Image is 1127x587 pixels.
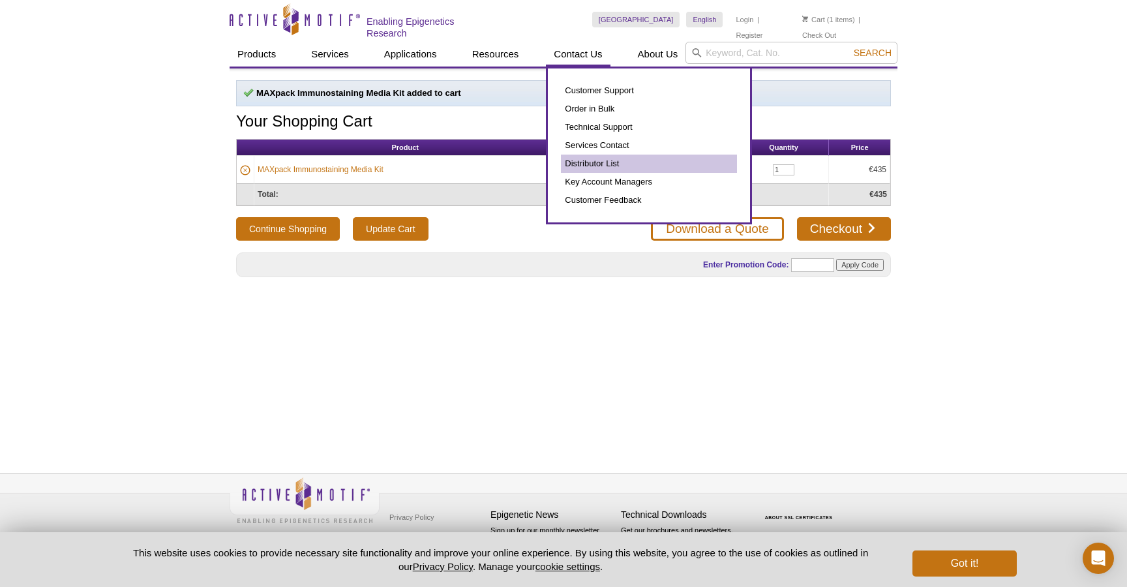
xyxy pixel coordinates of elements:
h4: Technical Downloads [621,509,745,520]
a: ABOUT SSL CERTIFICATES [765,515,833,520]
h2: Enabling Epigenetics Research [367,16,496,39]
a: Customer Feedback [561,191,737,209]
a: English [686,12,723,27]
a: Check Out [802,31,836,40]
a: Distributor List [561,155,737,173]
span: Product [391,143,419,151]
a: Applications [376,42,445,67]
span: Quantity [769,143,798,151]
table: Click to Verify - This site chose Symantec SSL for secure e-commerce and confidential communicati... [751,496,849,525]
td: €435 [829,156,890,184]
img: Active Motif, [230,474,380,526]
p: Sign up for our monthly newsletter highlighting recent publications in the field of epigenetics. [490,525,614,569]
a: Cart [802,15,825,24]
a: Checkout [797,217,891,241]
div: Open Intercom Messenger [1083,543,1114,574]
a: About Us [630,42,686,67]
a: Register [736,31,762,40]
a: Privacy Policy [413,561,473,572]
p: Get our brochures and newsletters, or request them by mail. [621,525,745,558]
h4: Epigenetic News [490,509,614,520]
a: Products [230,42,284,67]
li: | [858,12,860,27]
input: Keyword, Cat. No. [685,42,897,64]
a: Resources [464,42,527,67]
a: Key Account Managers [561,173,737,191]
button: Search [850,47,895,59]
li: (1 items) [802,12,855,27]
a: Services [303,42,357,67]
button: Continue Shopping [236,217,340,241]
p: This website uses cookies to provide necessary site functionality and improve your online experie... [110,546,891,573]
a: Order in Bulk [561,100,737,118]
a: Contact Us [546,42,610,67]
a: Privacy Policy [386,507,437,527]
a: Customer Support [561,82,737,100]
a: [GEOGRAPHIC_DATA] [592,12,680,27]
a: Terms & Conditions [386,527,455,547]
p: MAXpack Immunostaining Media Kit added to cart [243,87,884,99]
input: Update Cart [353,217,428,241]
h1: Your Shopping Cart [236,113,891,132]
a: Technical Support [561,118,737,136]
strong: €435 [869,190,887,199]
button: Got it! [912,550,1017,577]
a: Services Contact [561,136,737,155]
a: Download a Quote [651,217,783,241]
a: MAXpack Immunostaining Media Kit [258,164,383,175]
img: Your Cart [802,16,808,22]
span: Search [854,48,892,58]
button: cookie settings [535,561,600,572]
input: Apply Code [836,259,884,271]
label: Enter Promotion Code: [702,260,789,269]
strong: Total: [258,190,278,199]
span: Price [851,143,869,151]
li: | [757,12,759,27]
a: Login [736,15,753,24]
